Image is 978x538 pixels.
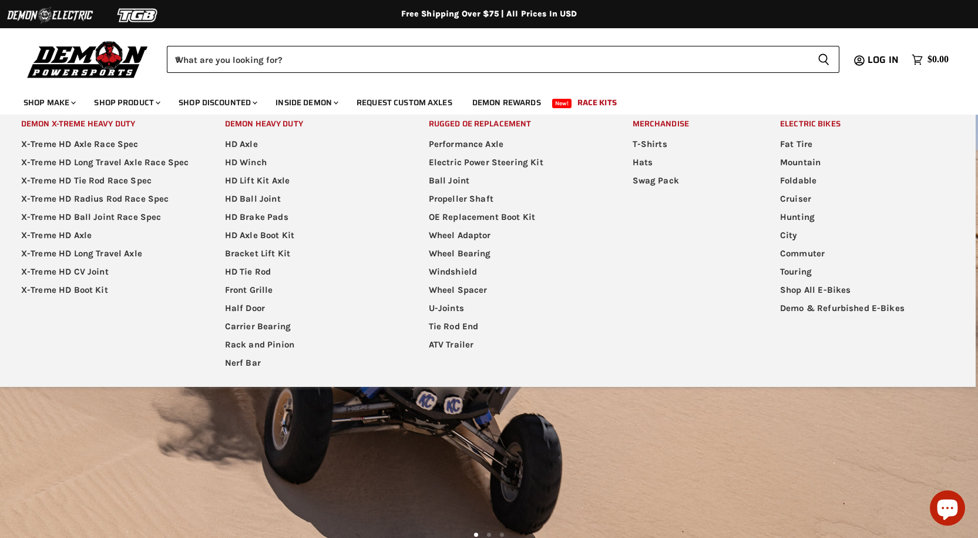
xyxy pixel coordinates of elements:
a: Rugged OE Replacement [414,115,616,133]
input: When autocomplete results are available use up and down arrows to review and enter to select [167,46,808,73]
a: HD Ball Joint [210,190,412,208]
li: Page dot 1 [474,533,478,537]
a: Tie Rod End [414,318,616,336]
ul: Main menu [618,135,764,190]
a: Half Door [210,299,412,318]
a: X-Treme HD Radius Rod Race Spec [6,190,208,208]
a: Shop All E-Bikes [765,281,967,299]
a: Touring [765,263,967,281]
a: Bracket Lift Kit [210,245,412,263]
img: Demon Electric Logo 2 [6,4,94,26]
a: Wheel Bearing [414,245,616,263]
a: Race Kits [569,91,626,115]
a: Merchandise [618,115,764,133]
span: New! [552,99,572,108]
a: HD Winch [210,153,412,172]
a: T-Shirts [618,135,764,153]
a: Electric Power Steering Kit [414,153,616,172]
a: City [765,226,967,245]
a: X-Treme HD Ball Joint Race Spec [6,208,208,226]
a: X-Treme HD CV Joint [6,263,208,281]
a: Fat Tire [765,135,967,153]
a: Performance Axle [414,135,616,153]
a: Wheel Adaptor [414,226,616,245]
span: $0.00 [927,54,949,65]
ul: Main menu [15,86,946,115]
a: Swag Pack [618,172,764,190]
a: Electric Bikes [765,115,967,133]
a: X-Treme HD Long Travel Axle Race Spec [6,153,208,172]
a: Rack and Pinion [210,336,412,354]
a: Hunting [765,208,967,226]
a: Cruiser [765,190,967,208]
a: HD Axle [210,135,412,153]
a: Demon Heavy Duty [210,115,412,133]
img: Demon Powersports [23,38,152,80]
ul: Main menu [6,135,208,299]
a: Front Grille [210,281,412,299]
a: Shop Make [15,91,83,115]
a: HD Lift Kit Axle [210,172,412,190]
a: X-Treme HD Tie Rod Race Spec [6,172,208,190]
li: Page dot 3 [500,533,504,537]
a: Log in [862,55,906,65]
a: Commuter [765,245,967,263]
a: Carrier Bearing [210,318,412,336]
a: Wheel Spacer [414,281,616,299]
a: Windshield [414,263,616,281]
a: X-Treme HD Axle [6,226,208,245]
inbox-online-store-chat: Shopify online store chat [926,490,969,529]
a: HD Tie Rod [210,263,412,281]
a: U-Joints [414,299,616,318]
li: Page dot 2 [487,533,491,537]
a: Ball Joint [414,172,616,190]
img: TGB Logo 2 [94,4,182,26]
a: OE Replacement Boot Kit [414,208,616,226]
a: Propeller Shaft [414,190,616,208]
a: Hats [618,153,764,172]
a: Demon Rewards [463,91,550,115]
form: Product [167,46,839,73]
a: X-Treme HD Long Travel Axle [6,245,208,263]
a: Inside Demon [267,91,345,115]
a: Demo & Refurbished E-Bikes [765,299,967,318]
a: HD Axle Boot Kit [210,226,412,245]
ul: Main menu [414,135,616,354]
a: Shop Product [85,91,167,115]
a: X-Treme HD Axle Race Spec [6,135,208,153]
a: HD Brake Pads [210,208,412,226]
a: Mountain [765,153,967,172]
a: Demon X-treme Heavy Duty [6,115,208,133]
ul: Main menu [765,135,967,318]
span: Log in [868,52,899,67]
div: Free Shipping Over $75 | All Prices In USD [19,9,959,19]
a: Nerf Bar [210,354,412,372]
a: Foldable [765,172,967,190]
a: $0.00 [906,51,955,68]
ul: Main menu [210,135,412,372]
a: ATV Trailer [414,336,616,354]
a: X-Treme HD Boot Kit [6,281,208,299]
a: Request Custom Axles [348,91,461,115]
a: Shop Discounted [170,91,264,115]
button: Search [808,46,839,73]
